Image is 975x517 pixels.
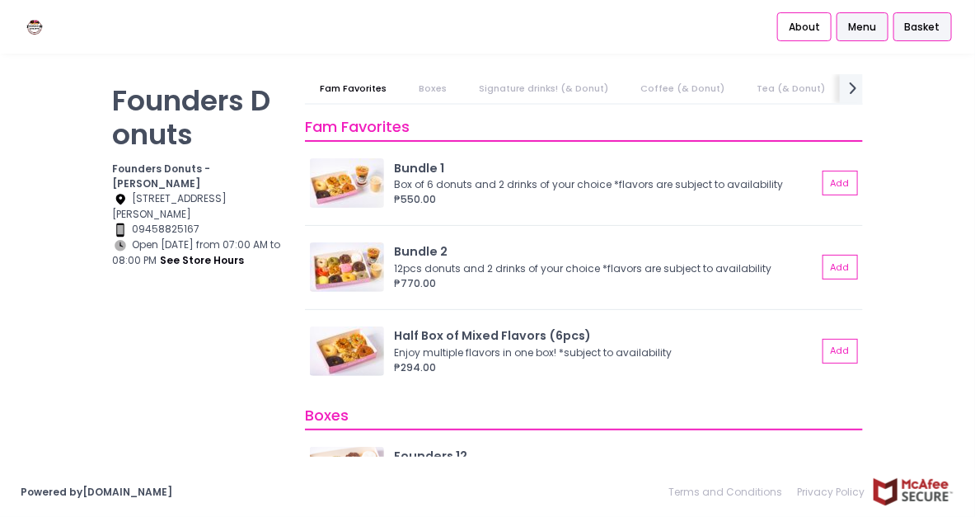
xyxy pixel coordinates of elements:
[113,84,285,152] p: Founders Donuts
[305,74,401,103] a: Fam Favorites
[823,255,858,280] button: Add
[394,345,812,360] div: Enjoy multiple flavors in one box! *subject to availability
[394,261,812,276] div: 12pcs donuts and 2 drinks of your choice *flavors are subject to availability
[394,160,817,178] div: Bundle 1
[21,12,49,41] img: logo
[394,448,817,466] div: Founders 12
[790,477,872,507] a: Privacy Policy
[837,12,888,42] a: Menu
[394,360,817,375] div: ₱294.00
[113,162,211,190] b: Founders Donuts - [PERSON_NAME]
[905,20,940,35] span: Basket
[872,477,954,506] img: mcafee-secure
[464,74,623,103] a: Signature drinks! (& Donut)
[113,222,285,237] div: 09458825167
[394,243,817,261] div: Bundle 2
[394,327,817,345] div: Half Box of Mixed Flavors (6pcs)
[823,339,858,364] button: Add
[310,447,384,496] img: Founders 12
[160,252,246,269] button: see store hours
[742,74,840,103] a: Tea (& Donut)
[789,20,820,35] span: About
[305,406,349,426] span: Boxes
[668,477,790,507] a: Terms and Conditions
[310,242,384,292] img: Bundle 2
[626,74,739,103] a: Coffee (& Donut)
[394,192,817,207] div: ₱550.00
[113,237,285,270] div: Open [DATE] from 07:00 AM to 08:00 PM
[777,12,832,42] a: About
[394,177,812,192] div: Box of 6 donuts and 2 drinks of your choice *flavors are subject to availability
[394,276,817,291] div: ₱770.00
[848,20,876,35] span: Menu
[404,74,462,103] a: Boxes
[305,117,410,138] span: Fam Favorites
[21,485,172,499] a: Powered by[DOMAIN_NAME]
[113,191,285,222] div: [STREET_ADDRESS][PERSON_NAME]
[823,171,858,195] button: Add
[310,327,384,376] img: Half Box of Mixed Flavors (6pcs)
[310,158,384,208] img: Bundle 1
